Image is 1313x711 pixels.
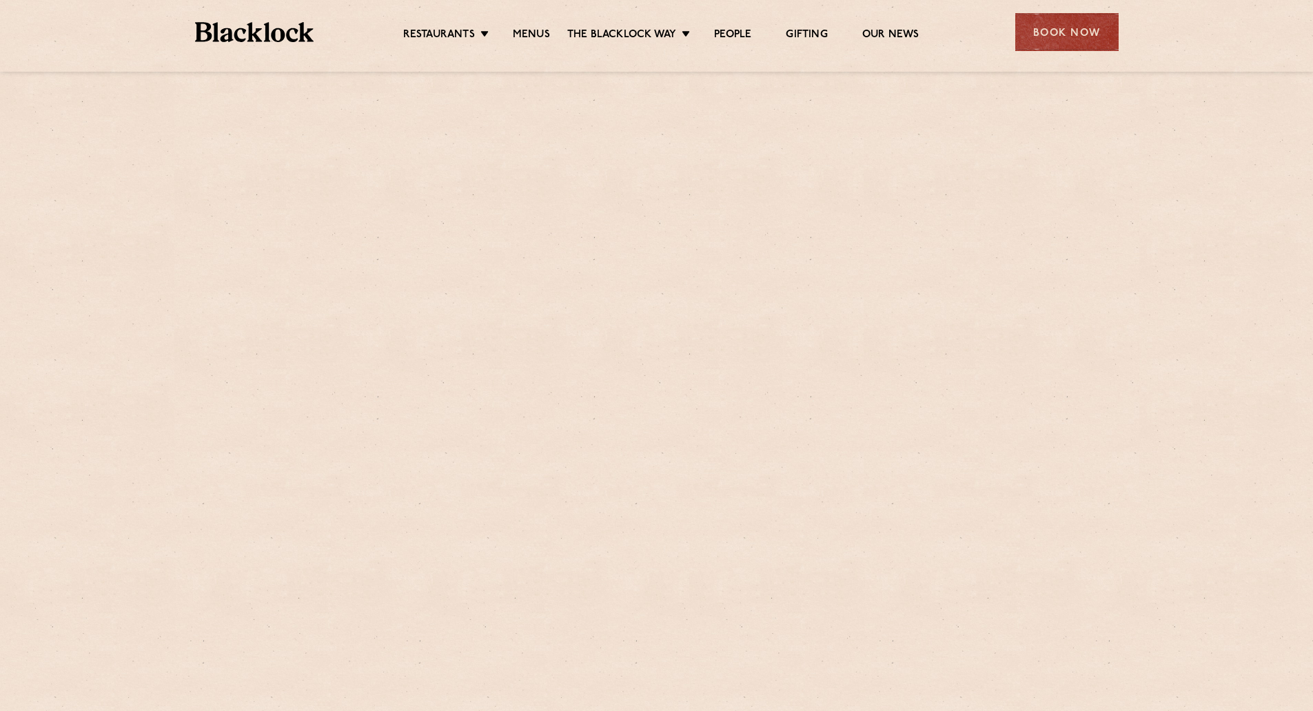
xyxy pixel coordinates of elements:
[403,28,475,43] a: Restaurants
[862,28,919,43] a: Our News
[714,28,751,43] a: People
[513,28,550,43] a: Menus
[567,28,676,43] a: The Blacklock Way
[786,28,827,43] a: Gifting
[1015,13,1119,51] div: Book Now
[195,22,314,42] img: BL_Textured_Logo-footer-cropped.svg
